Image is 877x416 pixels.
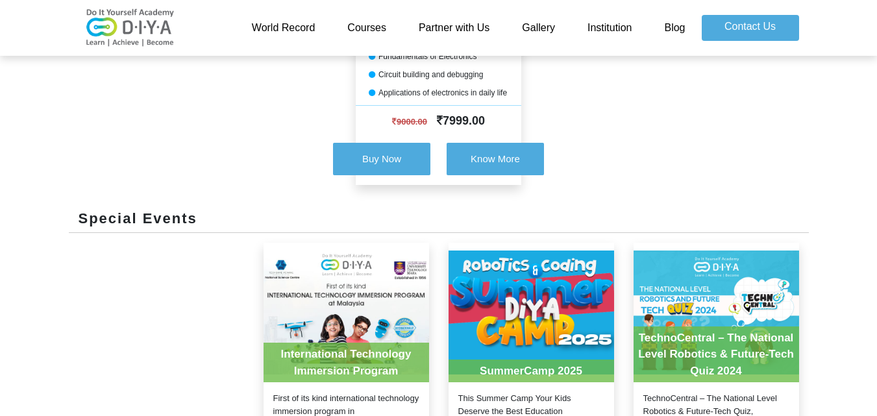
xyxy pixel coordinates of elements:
a: Know More [447,136,544,185]
button: Buy Now [333,143,430,175]
span: Know More [471,153,520,164]
a: Gallery [506,15,571,41]
a: Partner with Us [402,15,506,41]
span: 9000.00 [392,117,427,127]
img: product-20230118112529.jpg [264,243,429,382]
a: World Record [236,15,332,41]
div: Applications of electronics in daily life [356,87,521,99]
div: TechnoCentral – The National Level Robotics & Future-Tech Quiz 2024 [634,326,799,383]
div: SummerCamp 2025 [449,360,614,383]
span: Buy Now [362,153,401,164]
a: Courses [331,15,402,41]
a: Blog [648,15,701,41]
div: International Technology Immersion Program [264,343,429,382]
img: product-2025031025229.jpg [449,243,614,382]
a: Buy Now [333,136,447,185]
div: Special Events [69,208,809,233]
div: Circuit building and debugging [356,69,521,80]
img: logo-v2.png [79,8,182,47]
button: Know More [447,143,544,175]
div: Fundamentals of Electronics [356,51,521,62]
img: product-20241007114411.jpg [634,243,799,382]
span: 7999.00 [437,114,485,127]
a: Contact Us [702,15,799,41]
a: Institution [571,15,648,41]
